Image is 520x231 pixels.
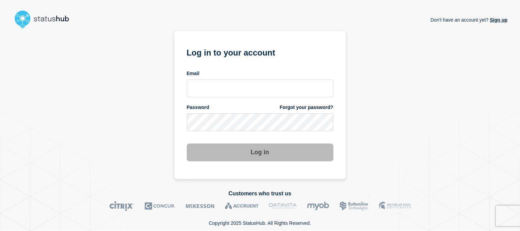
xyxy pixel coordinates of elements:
[12,191,508,197] h2: Customers who trust us
[187,144,334,161] button: Log in
[187,113,334,131] input: password input
[209,220,311,226] p: Copyright 2025 StatusHub. All Rights Reserved.
[12,8,77,30] img: StatusHub logo
[489,17,508,23] a: Sign up
[225,201,259,211] img: Accruent logo
[109,201,134,211] img: Citrix logo
[186,201,215,211] img: McKesson logo
[187,46,334,58] h1: Log in to your account
[307,201,329,211] img: myob logo
[269,201,297,211] img: DataVita logo
[431,12,508,28] p: Don't have an account yet?
[187,70,199,77] span: Email
[379,201,411,211] img: MSU logo
[340,201,369,211] img: Bottomline logo
[187,104,209,111] span: Password
[187,80,334,97] input: email input
[145,201,176,211] img: Concur logo
[280,104,333,111] a: Forgot your password?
